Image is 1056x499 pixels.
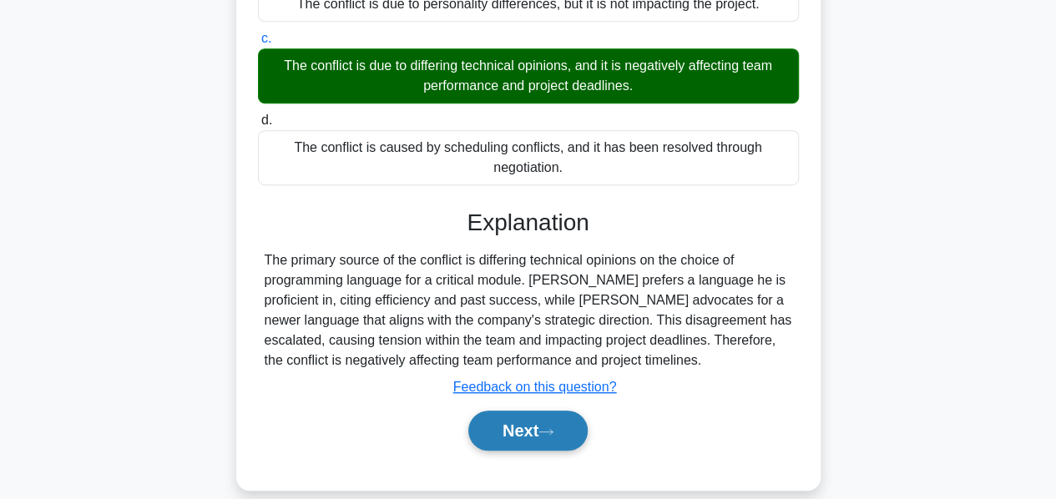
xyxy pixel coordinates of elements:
[261,31,271,45] span: c.
[261,113,272,127] span: d.
[258,48,799,103] div: The conflict is due to differing technical opinions, and it is negatively affecting team performa...
[468,411,588,451] button: Next
[265,250,792,370] div: The primary source of the conflict is differing technical opinions on the choice of programming l...
[268,209,789,237] h3: Explanation
[258,130,799,185] div: The conflict is caused by scheduling conflicts, and it has been resolved through negotiation.
[453,380,617,394] a: Feedback on this question?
